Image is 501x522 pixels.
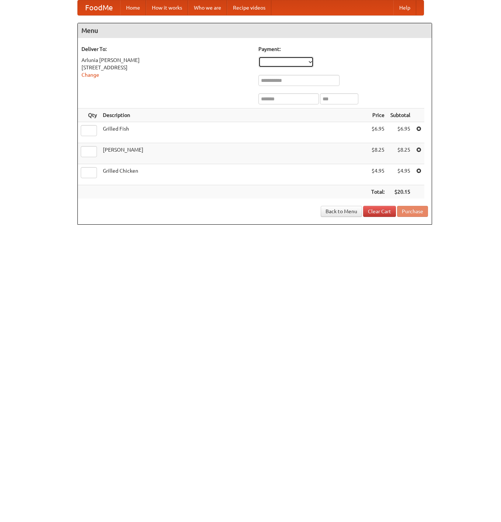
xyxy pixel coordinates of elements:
td: $8.25 [368,143,387,164]
a: Who we are [188,0,227,15]
th: Price [368,108,387,122]
a: Help [393,0,416,15]
th: Total: [368,185,387,199]
button: Purchase [397,206,428,217]
div: Arlunia [PERSON_NAME] [81,56,251,64]
td: $8.25 [387,143,413,164]
a: Clear Cart [363,206,396,217]
a: Change [81,72,99,78]
h4: Menu [78,23,432,38]
th: $20.15 [387,185,413,199]
td: Grilled Chicken [100,164,368,185]
a: Home [120,0,146,15]
th: Qty [78,108,100,122]
h5: Deliver To: [81,45,251,53]
td: $4.95 [387,164,413,185]
th: Subtotal [387,108,413,122]
a: FoodMe [78,0,120,15]
td: $6.95 [368,122,387,143]
td: Grilled Fish [100,122,368,143]
td: $4.95 [368,164,387,185]
td: [PERSON_NAME] [100,143,368,164]
h5: Payment: [258,45,428,53]
td: $6.95 [387,122,413,143]
a: Recipe videos [227,0,271,15]
a: Back to Menu [321,206,362,217]
div: [STREET_ADDRESS] [81,64,251,71]
a: How it works [146,0,188,15]
th: Description [100,108,368,122]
